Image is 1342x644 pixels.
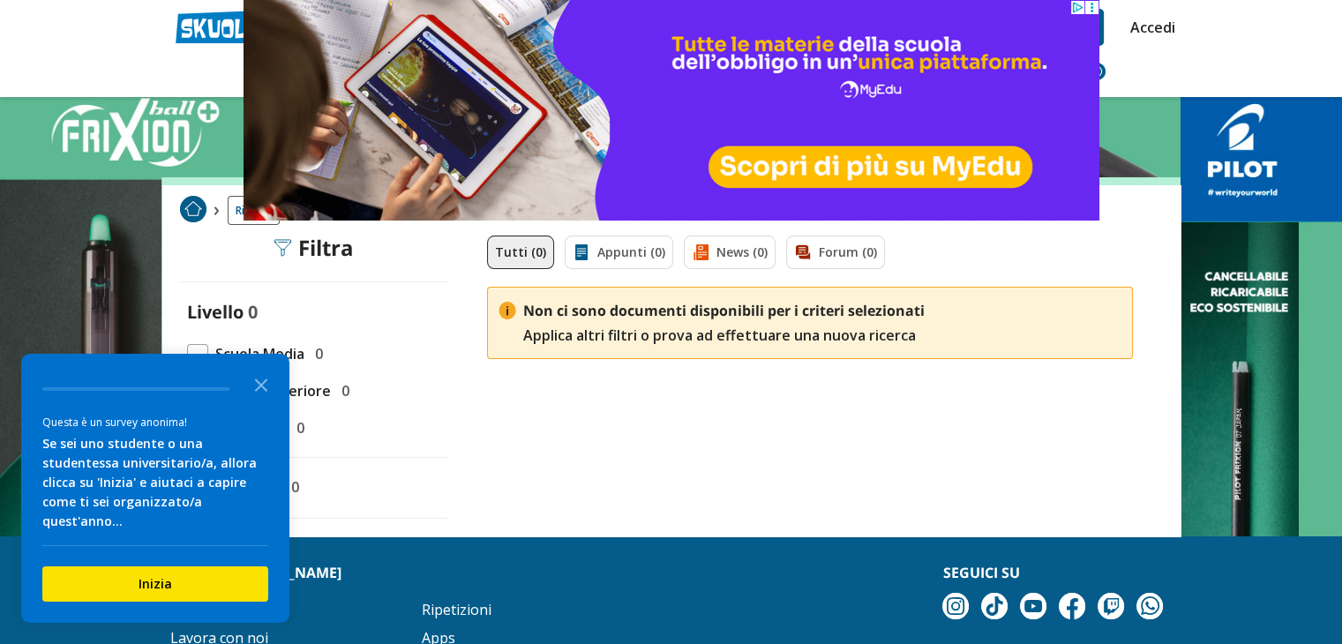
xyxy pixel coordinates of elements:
strong: Seguici su [942,563,1019,582]
a: Accedi [1130,9,1167,46]
img: WhatsApp [1136,593,1163,619]
span: Scuola Media [208,342,304,365]
p: Applica altri filtri o prova ad effettuare una nuova ricerca [523,298,925,348]
span: 0 [308,342,323,365]
img: Filtra filtri mobile [274,239,291,257]
div: Survey [21,354,289,623]
div: Se sei uno studente o una studentessa universitario/a, allora clicca su 'Inizia' e aiutaci a capi... [42,434,268,531]
a: Ripetizioni [422,600,491,619]
button: Close the survey [244,366,279,401]
img: Nessun risultato [499,302,516,319]
span: Non ci sono documenti disponibili per i criteri selezionati [523,298,925,323]
img: facebook [1059,593,1085,619]
img: twitch [1098,593,1124,619]
a: Ricerca [228,196,280,225]
span: 0 [248,300,258,324]
img: Home [180,196,206,222]
a: Tutti (0) [487,236,554,269]
span: 0 [334,379,349,402]
img: tiktok [981,593,1008,619]
span: 0 [289,416,304,439]
img: youtube [1020,593,1046,619]
button: Inizia [42,566,268,602]
div: Questa è un survey anonima! [42,414,268,431]
img: instagram [942,593,969,619]
label: Livello [187,300,244,324]
span: 0 [284,476,299,498]
div: Filtra [274,236,354,260]
a: Home [180,196,206,225]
